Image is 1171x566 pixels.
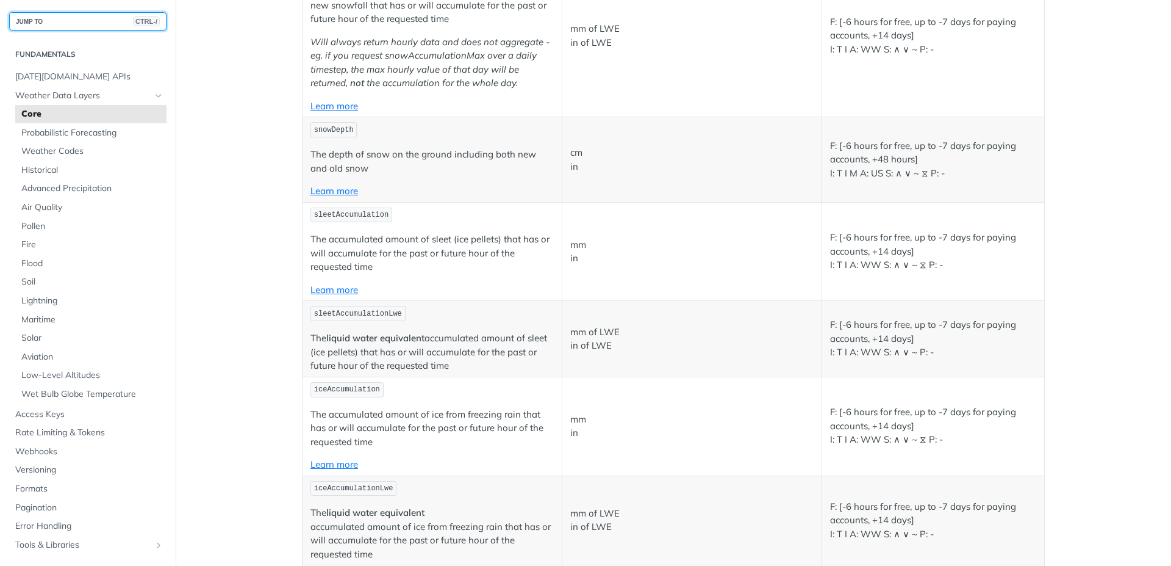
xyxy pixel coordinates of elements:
a: Low-Level Altitudes [15,366,167,385]
p: cm in [570,146,814,173]
a: Maritime [15,311,167,329]
a: Historical [15,161,167,180]
a: Weather Codes [15,142,167,161]
p: The accumulated amount of ice from freezing rain that has or will accumulate for the past or futu... [310,408,554,449]
button: Show subpages for Tools & Libraries [154,540,163,550]
span: Pagination [15,502,163,514]
span: Wet Bulb Globe Temperature [21,388,163,401]
span: Weather Data Layers [15,90,151,102]
p: F: [-6 hours for free, up to -7 days for paying accounts, +14 days] I: T I A: WW S: ∧ ∨ ~ P: - [830,15,1036,57]
strong: liquid water equivalent [326,332,424,344]
strong: not [350,77,364,89]
a: Lightning [15,292,167,310]
em: the accumulation for the whole day. [367,77,518,89]
span: iceAccumulation [314,385,380,394]
a: Learn more [310,459,358,470]
p: mm of LWE in of LWE [570,22,814,49]
p: The accumulated amount of sleet (ice pellets) that has or will accumulate for the past or future ... [310,233,554,274]
span: Fire [21,239,163,251]
span: Pollen [21,220,163,233]
a: Access Keys [9,405,167,424]
span: Versioning [15,464,163,476]
a: Core [15,105,167,123]
span: Historical [21,164,163,176]
span: snowDepth [314,126,354,134]
p: F: [-6 hours for free, up to -7 days for paying accounts, +14 days] I: T I A: WW S: ∧ ∨ ~ P: - [830,500,1036,542]
span: iceAccumulationLwe [314,484,393,493]
span: sleetAccumulationLwe [314,310,402,318]
button: Hide subpages for Weather Data Layers [154,91,163,101]
span: Soil [21,276,163,288]
a: Soil [15,273,167,291]
a: Learn more [310,284,358,296]
span: Lightning [21,295,163,307]
span: Solar [21,332,163,344]
p: mm of LWE in of LWE [570,325,814,353]
span: Probabilistic Forecasting [21,127,163,139]
a: Wet Bulb Globe Temperature [15,385,167,404]
p: mm of LWE in of LWE [570,507,814,534]
a: Versioning [9,461,167,479]
button: JUMP TOCTRL-/ [9,12,167,31]
p: mm in [570,413,814,440]
span: sleetAccumulation [314,211,389,219]
span: Error Handling [15,520,163,532]
a: [DATE][DOMAIN_NAME] APIs [9,68,167,86]
p: F: [-6 hours for free, up to -7 days for paying accounts, +14 days] I: T I A: WW S: ∧ ∨ ~ P: - [830,318,1036,360]
a: Error Handling [9,517,167,535]
a: Pagination [9,499,167,517]
a: Advanced Precipitation [15,180,167,198]
span: Advanced Precipitation [21,183,163,195]
span: CTRL-/ [133,16,160,26]
a: Learn more [310,100,358,112]
a: Probabilistic Forecasting [15,124,167,142]
span: Access Keys [15,408,163,421]
span: Flood [21,258,163,270]
h2: Fundamentals [9,49,167,60]
span: Tools & Libraries [15,539,151,551]
a: Solar [15,329,167,347]
p: The accumulated amount of sleet (ice pellets) that has or will accumulate for the past or future ... [310,332,554,373]
a: Rate Limiting & Tokens [9,424,167,442]
span: [DATE][DOMAIN_NAME] APIs [15,71,163,83]
strong: liquid water equivalent [326,507,424,518]
p: F: [-6 hours for free, up to -7 days for paying accounts, +48 hours] I: T I M A: US S: ∧ ∨ ~ ⧖ P: - [830,139,1036,181]
span: Aviation [21,351,163,363]
em: Will always return hourly data and does not aggregate - eg. if you request snowAccumulationMax ov... [310,36,550,89]
p: The depth of snow on the ground including both new and old snow [310,148,554,175]
span: Formats [15,483,163,495]
span: Low-Level Altitudes [21,369,163,382]
p: The accumulated amount of ice from freezing rain that has or will accumulate for the past or futu... [310,506,554,561]
span: Air Quality [21,201,163,214]
p: mm in [570,238,814,266]
span: Maritime [21,314,163,326]
a: Flood [15,255,167,273]
span: Weather Codes [21,145,163,158]
span: Core [21,108,163,120]
a: Aviation [15,348,167,366]
span: Rate Limiting & Tokens [15,427,163,439]
p: F: [-6 hours for free, up to -7 days for paying accounts, +14 days] I: T I A: WW S: ∧ ∨ ~ ⧖ P: - [830,405,1036,447]
p: F: [-6 hours for free, up to -7 days for paying accounts, +14 days] I: T I A: WW S: ∧ ∨ ~ ⧖ P: - [830,231,1036,272]
a: Learn more [310,185,358,197]
a: Fire [15,236,167,254]
a: Webhooks [9,443,167,461]
a: Formats [9,480,167,498]
a: Tools & LibrariesShow subpages for Tools & Libraries [9,536,167,554]
a: Pollen [15,217,167,236]
a: Air Quality [15,198,167,217]
span: Webhooks [15,446,163,458]
a: Weather Data LayersHide subpages for Weather Data Layers [9,87,167,105]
